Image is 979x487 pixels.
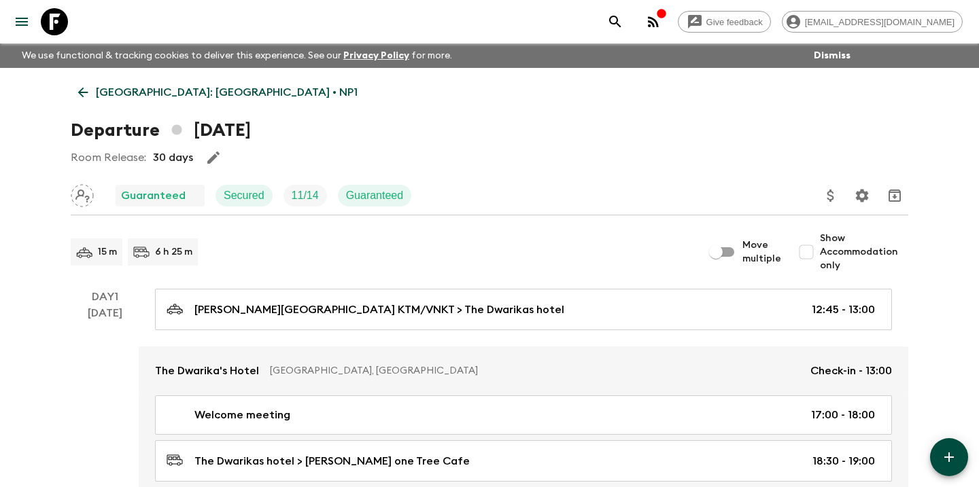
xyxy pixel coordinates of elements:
[194,453,470,469] p: The Dwarikas hotel > [PERSON_NAME] one Tree Cafe
[121,187,186,204] p: Guaranteed
[284,185,327,206] div: Trip Fill
[224,187,264,204] p: Secured
[155,289,892,330] a: [PERSON_NAME][GEOGRAPHIC_DATA] KTM/VNKT > The Dwarikas hotel12:45 - 13:00
[71,289,139,305] p: Day 1
[71,188,94,199] span: Assign pack leader
[817,182,844,209] button: Update Price, Early Bird Discount and Costs
[194,407,290,423] p: Welcome meeting
[98,245,117,259] p: 15 m
[155,395,892,435] a: Welcome meeting17:00 - 18:00
[346,187,404,204] p: Guaranteed
[153,149,193,166] p: 30 days
[8,8,35,35] button: menu
[812,453,875,469] p: 18:30 - 19:00
[812,302,875,318] p: 12:45 - 13:00
[881,182,908,209] button: Archive (Completed, Cancelled or Unsynced Departures only)
[678,11,771,33] a: Give feedback
[155,440,892,482] a: The Dwarikas hotel > [PERSON_NAME] one Tree Cafe18:30 - 19:00
[810,46,854,65] button: Dismiss
[155,245,192,259] p: 6 h 25 m
[820,232,908,272] span: Show Accommodation only
[797,17,962,27] span: [EMAIL_ADDRESS][DOMAIN_NAME]
[782,11,963,33] div: [EMAIL_ADDRESS][DOMAIN_NAME]
[139,346,908,395] a: The Dwarika's Hotel[GEOGRAPHIC_DATA], [GEOGRAPHIC_DATA]Check-in - 13:00
[810,363,892,379] p: Check-in - 13:00
[96,84,358,101] p: [GEOGRAPHIC_DATA]: [GEOGRAPHIC_DATA] • NP1
[699,17,770,27] span: Give feedback
[292,187,319,204] p: 11 / 14
[848,182,876,209] button: Settings
[71,149,146,166] p: Room Release:
[742,238,782,266] span: Move multiple
[216,185,273,206] div: Secured
[270,364,800,378] p: [GEOGRAPHIC_DATA], [GEOGRAPHIC_DATA]
[16,43,458,68] p: We use functional & tracking cookies to deliver this experience. See our for more.
[602,8,629,35] button: search adventures
[194,302,564,318] p: [PERSON_NAME][GEOGRAPHIC_DATA] KTM/VNKT > The Dwarikas hotel
[155,363,259,379] p: The Dwarika's Hotel
[71,79,365,106] a: [GEOGRAPHIC_DATA]: [GEOGRAPHIC_DATA] • NP1
[811,407,875,423] p: 17:00 - 18:00
[71,117,251,144] h1: Departure [DATE]
[343,51,409,60] a: Privacy Policy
